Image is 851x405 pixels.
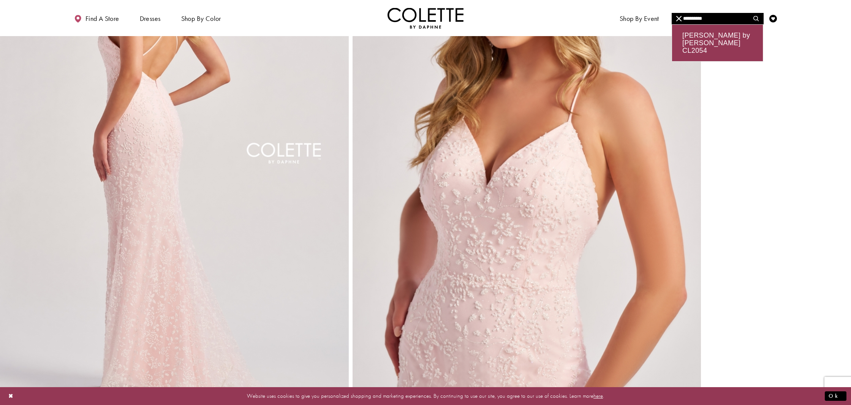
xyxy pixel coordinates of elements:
[5,389,17,403] button: Close Dialog
[72,8,121,28] a: Find a store
[181,15,221,22] span: Shop by color
[388,8,463,28] a: Visit Home Page
[55,391,796,401] p: Website uses cookies to give you personalized shopping and marketing experiences. By continuing t...
[593,392,603,400] a: here
[751,8,762,28] a: Toggle search
[825,391,846,401] button: Submit Dialog
[388,8,463,28] img: Colette by Daphne
[618,8,661,28] span: Shop By Event
[672,13,764,24] div: Search form
[620,15,659,22] span: Shop By Event
[85,15,119,22] span: Find a store
[179,8,223,28] span: Shop by color
[678,8,734,28] a: Meet the designer
[672,25,763,61] div: [PERSON_NAME] by [PERSON_NAME] CL2054
[672,13,763,24] input: Search
[140,15,161,22] span: Dresses
[748,13,763,24] button: Submit Search
[672,13,686,24] button: Close Search
[138,8,163,28] span: Dresses
[767,8,779,28] a: Check Wishlist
